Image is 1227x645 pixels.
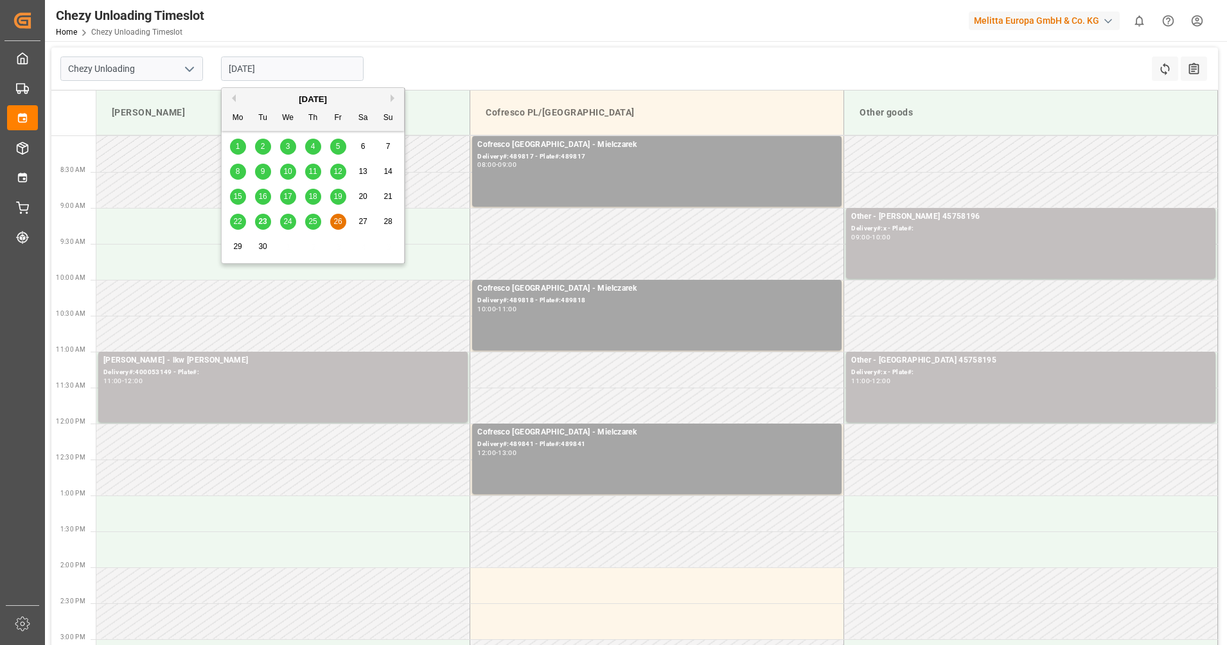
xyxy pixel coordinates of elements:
[60,633,85,641] span: 3:00 PM
[255,110,271,126] div: Tu
[261,142,265,151] span: 2
[851,367,1210,378] div: Delivery#:x - Plate#:
[355,110,371,126] div: Sa
[56,6,204,25] div: Chezy Unloading Timeslot
[56,346,85,353] span: 11:00 AM
[283,192,292,201] span: 17
[851,354,1210,367] div: Other - [GEOGRAPHIC_DATA] 45758195
[358,192,367,201] span: 20
[870,234,872,240] div: -
[255,164,271,180] div: Choose Tuesday, September 9th, 2025
[230,214,246,230] div: Choose Monday, September 22nd, 2025
[386,142,391,151] span: 7
[308,167,317,176] span: 11
[236,142,240,151] span: 1
[361,142,366,151] span: 6
[384,217,392,226] span: 28
[305,189,321,205] div: Choose Thursday, September 18th, 2025
[384,192,392,201] span: 21
[280,189,296,205] div: Choose Wednesday, September 17th, 2025
[477,151,836,162] div: Delivery#:489817 - Plate#:489817
[380,164,396,180] div: Choose Sunday, September 14th, 2025
[60,202,85,209] span: 9:00 AM
[255,239,271,255] div: Choose Tuesday, September 30th, 2025
[179,59,199,79] button: open menu
[236,167,240,176] span: 8
[330,110,346,126] div: Fr
[60,598,85,605] span: 2:30 PM
[333,192,342,201] span: 19
[308,217,317,226] span: 25
[225,134,401,259] div: month 2025-09
[498,162,516,168] div: 09:00
[477,162,496,168] div: 08:00
[283,167,292,176] span: 10
[333,167,342,176] span: 12
[280,214,296,230] div: Choose Wednesday, September 24th, 2025
[60,56,203,81] input: Type to search/select
[969,8,1125,33] button: Melitta Europa GmbH & Co. KG
[477,426,836,439] div: Cofresco [GEOGRAPHIC_DATA] - Mielczarek
[477,306,496,312] div: 10:00
[854,101,1207,125] div: Other goods
[56,274,85,281] span: 10:00 AM
[255,214,271,230] div: Choose Tuesday, September 23rd, 2025
[255,139,271,155] div: Choose Tuesday, September 2nd, 2025
[305,164,321,180] div: Choose Thursday, September 11th, 2025
[60,490,85,497] span: 1:00 PM
[358,167,367,176] span: 13
[103,354,463,367] div: [PERSON_NAME] - lkw [PERSON_NAME]
[355,214,371,230] div: Choose Saturday, September 27th, 2025
[477,295,836,306] div: Delivery#:489818 - Plate#:489818
[380,189,396,205] div: Choose Sunday, September 21st, 2025
[60,526,85,533] span: 1:30 PM
[230,239,246,255] div: Choose Monday, September 29th, 2025
[380,110,396,126] div: Su
[56,382,85,389] span: 11:30 AM
[333,217,342,226] span: 26
[477,139,836,151] div: Cofresco [GEOGRAPHIC_DATA] - Mielczarek
[851,211,1210,223] div: Other - [PERSON_NAME] 45758196
[107,101,459,125] div: [PERSON_NAME]
[60,166,85,173] span: 8:30 AM
[280,139,296,155] div: Choose Wednesday, September 3rd, 2025
[477,450,496,456] div: 12:00
[60,562,85,569] span: 2:00 PM
[230,139,246,155] div: Choose Monday, September 1st, 2025
[498,450,516,456] div: 13:00
[330,164,346,180] div: Choose Friday, September 12th, 2025
[255,189,271,205] div: Choose Tuesday, September 16th, 2025
[233,192,242,201] span: 15
[103,367,463,378] div: Delivery#:400053149 - Plate#:
[56,418,85,425] span: 12:00 PM
[496,162,498,168] div: -
[1125,6,1154,35] button: show 0 new notifications
[391,94,398,102] button: Next Month
[496,450,498,456] div: -
[355,164,371,180] div: Choose Saturday, September 13th, 2025
[258,192,267,201] span: 16
[230,164,246,180] div: Choose Monday, September 8th, 2025
[56,454,85,461] span: 12:30 PM
[124,378,143,384] div: 12:00
[221,56,364,81] input: DD.MM.YYYY
[228,94,236,102] button: Previous Month
[330,214,346,230] div: Choose Friday, September 26th, 2025
[56,310,85,317] span: 10:30 AM
[336,142,340,151] span: 5
[498,306,516,312] div: 11:00
[308,192,317,201] span: 18
[283,217,292,226] span: 24
[311,142,315,151] span: 4
[305,214,321,230] div: Choose Thursday, September 25th, 2025
[56,28,77,37] a: Home
[280,110,296,126] div: We
[258,217,267,226] span: 23
[851,378,870,384] div: 11:00
[233,242,242,251] span: 29
[851,223,1210,234] div: Delivery#:x - Plate#:
[384,167,392,176] span: 14
[305,110,321,126] div: Th
[261,167,265,176] span: 9
[380,139,396,155] div: Choose Sunday, September 7th, 2025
